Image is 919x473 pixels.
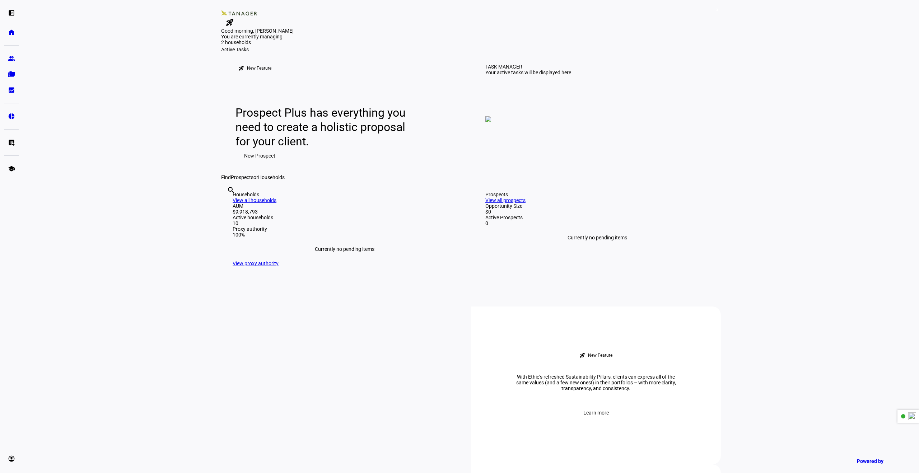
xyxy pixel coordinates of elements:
[8,55,15,62] eth-mat-symbol: group
[225,18,234,27] mat-icon: rocket_launch
[233,215,457,220] div: Active households
[485,197,526,203] a: View all prospects
[221,174,721,180] div: Find or
[8,86,15,94] eth-mat-symbol: bid_landscape
[4,109,19,123] a: pie_chart
[233,232,457,238] div: 100%
[8,9,15,17] eth-mat-symbol: left_panel_open
[231,174,253,180] span: Prospects
[233,220,457,226] div: 10
[221,39,293,47] div: 2 households
[4,67,19,81] a: folder_copy
[506,374,686,391] div: With Ethic’s refreshed Sustainability Pillars, clients can express all of the same values (and a ...
[485,215,709,220] div: Active Prospects
[235,106,412,149] div: Prospect Plus has everything you need to create a holistic proposal for your client.
[485,116,491,122] img: empty-tasks.png
[8,71,15,78] eth-mat-symbol: folder_copy
[221,34,283,39] span: You are currently managing
[227,196,228,204] input: Enter name of prospect or household
[714,7,720,13] span: 3
[233,197,276,203] a: View all households
[485,220,709,226] div: 0
[247,65,271,71] div: New Feature
[485,209,709,215] div: $0
[588,352,612,358] div: New Feature
[233,226,457,232] div: Proxy authority
[227,186,235,195] mat-icon: search
[4,83,19,97] a: bid_landscape
[244,149,275,163] span: New Prospect
[258,174,285,180] span: Households
[575,406,617,420] button: Learn more
[8,139,15,146] eth-mat-symbol: list_alt_add
[485,64,522,70] div: TASK MANAGER
[485,192,709,197] div: Prospects
[485,70,571,75] div: Your active tasks will be displayed here
[4,25,19,39] a: home
[238,65,244,71] mat-icon: rocket_launch
[235,149,284,163] button: New Prospect
[8,113,15,120] eth-mat-symbol: pie_chart
[233,238,457,261] div: Currently no pending items
[8,165,15,172] eth-mat-symbol: school
[4,51,19,66] a: group
[579,352,585,358] mat-icon: rocket_launch
[221,28,721,34] div: Good morning, [PERSON_NAME]
[233,261,279,266] a: View proxy authority
[8,29,15,36] eth-mat-symbol: home
[233,209,457,215] div: $9,918,793
[485,203,709,209] div: Opportunity Size
[233,203,457,209] div: AUM
[853,454,908,468] a: Powered by
[221,47,721,52] div: Active Tasks
[485,226,709,249] div: Currently no pending items
[8,455,15,462] eth-mat-symbol: account_circle
[233,192,457,197] div: Households
[583,406,609,420] span: Learn more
